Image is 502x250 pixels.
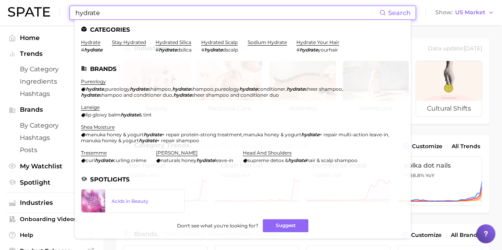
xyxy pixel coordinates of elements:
li: Brands [81,65,404,72]
span: by Category [20,122,83,129]
button: Customize [400,141,444,152]
a: Acids in Beauty [81,189,185,213]
span: manuka honey & yogurt [81,137,139,143]
a: Help [6,229,97,241]
em: hydrate [204,47,223,53]
span: leave-in [215,157,233,163]
a: hydrate [81,39,100,45]
em: hydrate [288,157,306,163]
span: Show [435,10,453,15]
span: Don't see what you're looking for? [177,223,258,229]
span: + repair shampoo [157,137,199,143]
a: laneige [81,104,100,110]
span: shampoo [190,86,213,92]
span: dsilica [177,47,192,53]
span: Spotlight [20,179,83,186]
span: # [201,47,204,53]
span: by Category [20,65,83,73]
a: All Trends [450,141,482,152]
span: + repair multi-action leave-in [319,132,388,137]
a: Home [6,32,97,44]
span: Industries [20,199,83,206]
span: hair & scalp shampoo [306,157,358,163]
em: hydrate [173,92,192,98]
span: Onboarding Videos [20,216,83,223]
span: lip glowy balm [86,112,121,118]
a: polka dot nails+768.8% YoY [398,156,482,206]
span: pureology [215,86,239,92]
span: Help [20,231,83,239]
span: shampoo and conditioner duo [99,92,172,98]
span: Customize [412,143,442,150]
em: hydrate [287,86,305,92]
li: Categories [81,26,404,33]
a: by Category [6,119,97,132]
em: hydrate [301,132,319,137]
a: by Category [6,63,97,75]
span: Hashtags [20,134,83,141]
a: Posts [6,144,97,156]
button: Suggest [263,219,308,232]
button: Brands [6,104,97,116]
img: SPATE [8,7,50,17]
a: tresemme [81,150,107,156]
a: hydrated scalp [201,39,238,45]
a: All Brands [449,230,482,240]
span: Home [20,34,83,42]
span: +768.8% [404,172,424,178]
span: US Market [455,10,485,15]
span: shampoo [148,86,171,92]
span: Customize [411,232,442,239]
a: shea moisture [81,124,115,130]
span: manuka honey & yogurt [243,132,301,137]
div: Data update: [DATE] [428,44,482,54]
span: Ingredients [20,78,83,85]
em: hydrate [172,86,190,92]
button: Trends [6,48,97,60]
span: # [81,47,84,53]
span: supreme detox & [248,157,288,163]
span: curl [86,157,95,163]
em: hydrate [95,157,113,163]
span: dscalp [223,47,238,53]
a: stay hydrated [112,39,146,45]
span: & tint [139,112,152,118]
span: # [296,47,300,53]
span: All Trends [452,143,480,150]
span: polka dot nails [404,162,476,169]
a: My Watchlist [6,160,97,172]
span: + repair protein-strong treatment [162,132,242,137]
span: YoY [425,172,434,179]
a: head and shoulders [243,150,292,156]
a: hydrated silica [156,39,191,45]
em: hydrate [239,86,258,92]
span: yourhair [318,47,338,53]
em: hydrate [139,137,157,143]
span: conditioner [258,86,285,92]
span: cultural shifts [416,101,482,116]
a: sodium hydrate [248,39,287,45]
em: hydrate [196,157,215,163]
span: curling crème [113,157,146,163]
input: Search here for a brand, industry, or ingredient [75,6,379,19]
span: manuka honey & yogurt [86,132,144,137]
div: Acids in Beauty [112,198,178,204]
a: pureology [81,78,106,84]
span: sheer shampoo and conditioner duo [192,92,279,98]
a: Spotlight [6,176,97,189]
span: My Watchlist [20,162,83,170]
em: hydrate [121,112,139,118]
span: pureology [105,86,130,92]
span: Hashtags [20,90,83,97]
span: Brands [20,106,83,113]
a: Onboarding Videos [6,213,97,225]
button: Industries [6,197,97,209]
a: Hashtags [6,132,97,144]
a: [PERSON_NAME] [156,150,198,156]
a: cultural shifts [415,61,482,117]
a: hydrate your hair [296,39,339,45]
span: sheer shampoo [305,86,342,92]
div: , , , , , , [81,86,395,98]
button: ShowUS Market [433,8,496,18]
em: hydrate [84,47,102,53]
